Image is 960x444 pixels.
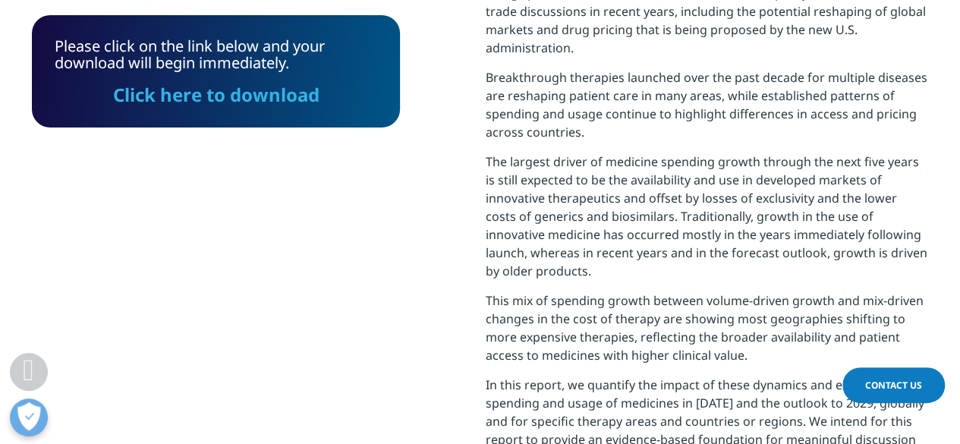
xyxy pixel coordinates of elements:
a: Contact Us [842,367,945,403]
button: Open Preferences [10,398,48,436]
a: Click here to download [113,82,319,107]
div: Please click on the link below and your download will begin immediately. [55,38,377,105]
span: Contact Us [865,379,922,392]
p: This mix of spending growth between volume-driven growth and mix-driven changes in the cost of th... [486,291,928,376]
p: The largest driver of medicine spending growth through the next five years is still expected to b... [486,153,928,291]
p: Breakthrough therapies launched over the past decade for multiple diseases are reshaping patient ... [486,68,928,153]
